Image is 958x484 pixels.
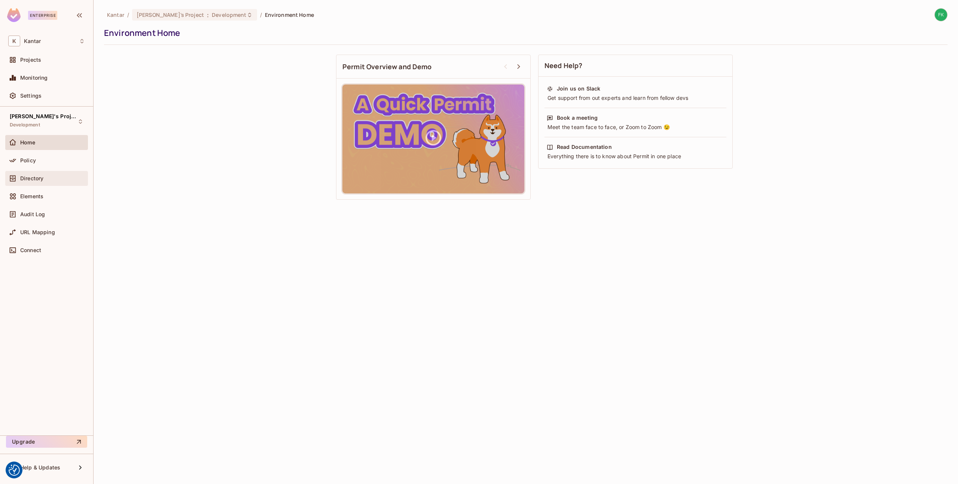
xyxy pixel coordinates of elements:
span: Workspace: Kantar [24,38,41,44]
div: Book a meeting [557,114,598,122]
span: Elements [20,193,43,199]
span: Policy [20,157,36,163]
span: [PERSON_NAME]'s Project [137,11,204,18]
button: Consent Preferences [9,465,20,476]
li: / [260,11,262,18]
span: Environment Home [265,11,314,18]
span: Help & Updates [20,465,60,471]
span: Directory [20,175,43,181]
span: Development [212,11,246,18]
img: SReyMgAAAABJRU5ErkJggg== [7,8,21,22]
span: URL Mapping [20,229,55,235]
div: Read Documentation [557,143,612,151]
span: Need Help? [544,61,583,70]
div: Get support from out experts and learn from fellow devs [547,94,724,102]
div: Enterprise [28,11,57,20]
span: Development [10,122,40,128]
div: Environment Home [104,27,944,39]
div: Meet the team face to face, or Zoom to Zoom 😉 [547,123,724,131]
span: Home [20,140,36,145]
span: Monitoring [20,75,48,81]
span: Permit Overview and Demo [342,62,432,71]
span: Projects [20,57,41,63]
div: Join us on Slack [557,85,600,92]
img: Fatih Kaygusuz [935,9,947,21]
span: : [207,12,209,18]
li: / [127,11,129,18]
span: Settings [20,93,42,99]
span: K [8,36,20,46]
div: Everything there is to know about Permit in one place [547,153,724,160]
span: Audit Log [20,211,45,217]
span: the active workspace [107,11,124,18]
img: Revisit consent button [9,465,20,476]
span: Connect [20,247,41,253]
button: Upgrade [6,436,87,448]
span: [PERSON_NAME]'s Project [10,113,77,119]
